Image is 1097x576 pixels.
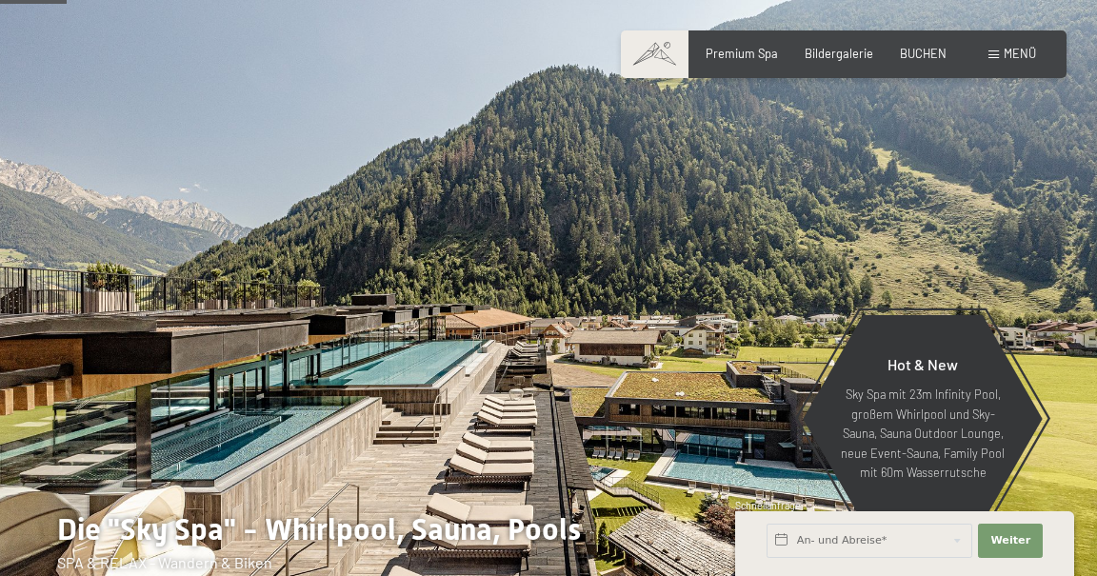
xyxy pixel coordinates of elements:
a: BUCHEN [900,46,947,61]
p: Sky Spa mit 23m Infinity Pool, großem Whirlpool und Sky-Sauna, Sauna Outdoor Lounge, neue Event-S... [840,385,1006,482]
button: Weiter [978,524,1043,558]
span: Schnellanfrage [735,500,801,511]
a: Hot & New Sky Spa mit 23m Infinity Pool, großem Whirlpool und Sky-Sauna, Sauna Outdoor Lounge, ne... [802,314,1044,524]
span: Weiter [990,533,1030,548]
span: Menü [1004,46,1036,61]
span: Hot & New [888,355,958,373]
a: Premium Spa [706,46,778,61]
a: Bildergalerie [805,46,873,61]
